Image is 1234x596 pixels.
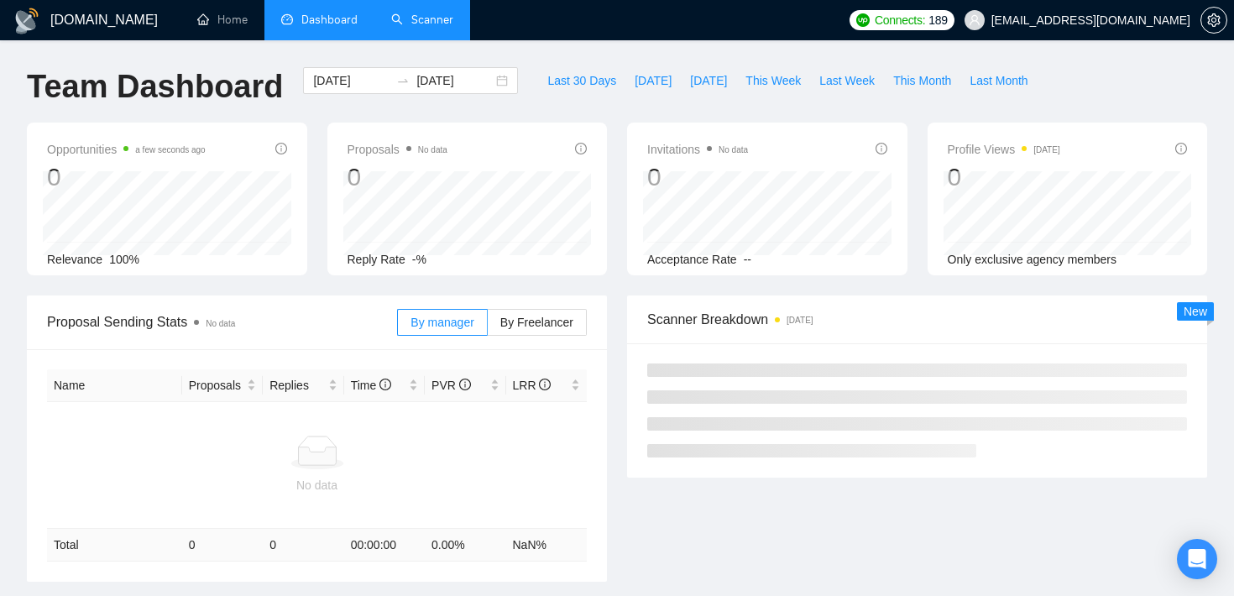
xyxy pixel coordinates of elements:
[281,13,293,25] span: dashboard
[182,529,263,562] td: 0
[856,13,870,27] img: upwork-logo.png
[547,71,616,90] span: Last 30 Days
[13,8,40,34] img: logo
[412,253,426,266] span: -%
[379,379,391,390] span: info-circle
[47,311,397,332] span: Proposal Sending Stats
[884,67,960,94] button: This Month
[27,67,283,107] h1: Team Dashboard
[948,253,1117,266] span: Only exclusive agency members
[681,67,736,94] button: [DATE]
[736,67,810,94] button: This Week
[1175,143,1187,154] span: info-circle
[875,11,925,29] span: Connects:
[47,161,206,193] div: 0
[47,529,182,562] td: Total
[344,529,425,562] td: 00:00:00
[744,253,751,266] span: --
[189,376,243,395] span: Proposals
[635,71,672,90] span: [DATE]
[647,161,748,193] div: 0
[351,379,391,392] span: Time
[575,143,587,154] span: info-circle
[893,71,951,90] span: This Month
[1033,145,1059,154] time: [DATE]
[135,145,205,154] time: a few seconds ago
[348,253,405,266] span: Reply Rate
[948,161,1060,193] div: 0
[1200,7,1227,34] button: setting
[787,316,813,325] time: [DATE]
[197,13,248,27] a: homeHome
[275,143,287,154] span: info-circle
[876,143,887,154] span: info-circle
[810,67,884,94] button: Last Week
[206,319,235,328] span: No data
[459,379,471,390] span: info-circle
[647,139,748,159] span: Invitations
[506,529,588,562] td: NaN %
[348,161,447,193] div: 0
[960,67,1037,94] button: Last Month
[500,316,573,329] span: By Freelancer
[745,71,801,90] span: This Week
[182,369,263,402] th: Proposals
[396,74,410,87] span: to
[1201,13,1226,27] span: setting
[109,253,139,266] span: 100%
[425,529,505,562] td: 0.00 %
[625,67,681,94] button: [DATE]
[539,379,551,390] span: info-circle
[418,145,447,154] span: No data
[719,145,748,154] span: No data
[513,379,552,392] span: LRR
[647,309,1187,330] span: Scanner Breakdown
[819,71,875,90] span: Last Week
[1200,13,1227,27] a: setting
[970,71,1027,90] span: Last Month
[410,316,473,329] span: By manager
[969,14,980,26] span: user
[301,13,358,27] span: Dashboard
[47,139,206,159] span: Opportunities
[416,71,493,90] input: End date
[263,369,343,402] th: Replies
[391,13,453,27] a: searchScanner
[47,369,182,402] th: Name
[647,253,737,266] span: Acceptance Rate
[263,529,343,562] td: 0
[269,376,324,395] span: Replies
[348,139,447,159] span: Proposals
[396,74,410,87] span: swap-right
[928,11,947,29] span: 189
[47,253,102,266] span: Relevance
[431,379,471,392] span: PVR
[1184,305,1207,318] span: New
[1177,539,1217,579] div: Open Intercom Messenger
[948,139,1060,159] span: Profile Views
[54,476,580,494] div: No data
[690,71,727,90] span: [DATE]
[538,67,625,94] button: Last 30 Days
[313,71,390,90] input: Start date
